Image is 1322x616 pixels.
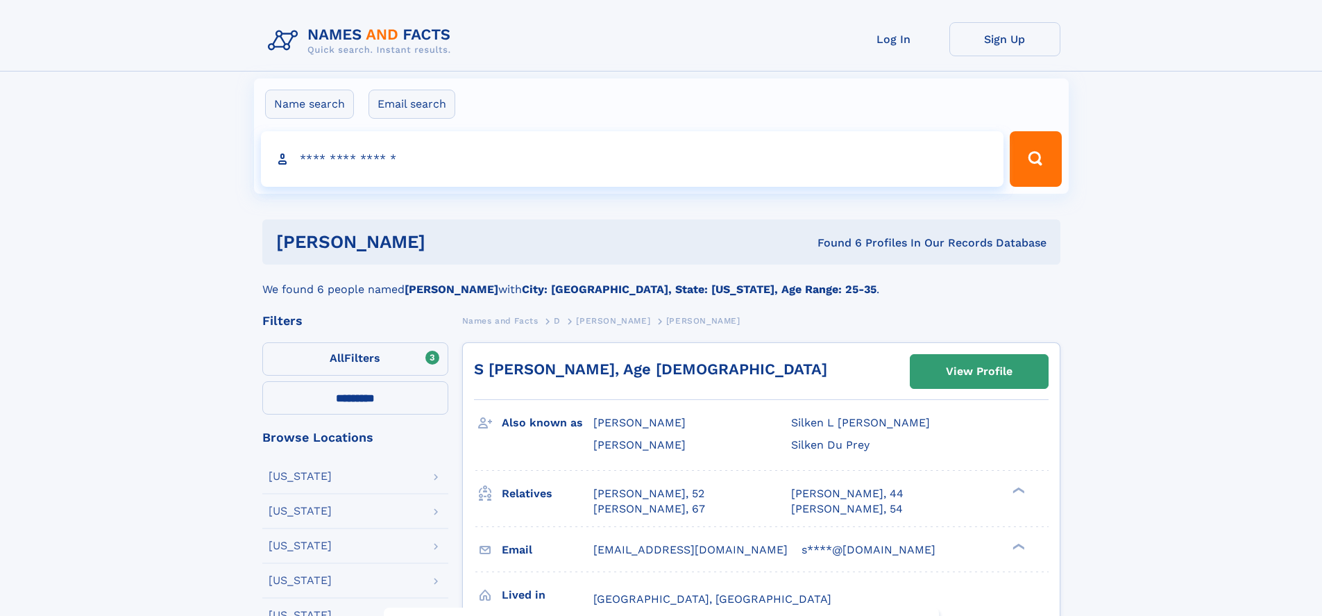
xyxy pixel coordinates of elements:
div: [US_STATE] [269,506,332,517]
span: [PERSON_NAME] [593,438,686,451]
span: [PERSON_NAME] [576,316,650,326]
span: Silken L [PERSON_NAME] [791,416,930,429]
div: View Profile [946,356,1012,388]
a: [PERSON_NAME] [576,312,650,329]
a: D [554,312,561,329]
a: [PERSON_NAME], 67 [593,501,705,517]
a: [PERSON_NAME], 52 [593,486,704,501]
span: [EMAIL_ADDRESS][DOMAIN_NAME] [593,543,788,556]
div: We found 6 people named with . [262,265,1060,298]
span: Silken Du Prey [791,438,870,451]
a: View Profile [910,355,1048,388]
span: [GEOGRAPHIC_DATA], [GEOGRAPHIC_DATA] [593,592,831,606]
div: ❯ [1009,542,1026,551]
div: ❯ [1009,485,1026,494]
label: Name search [265,90,354,119]
b: City: [GEOGRAPHIC_DATA], State: [US_STATE], Age Range: 25-35 [522,283,876,296]
span: All [330,351,344,365]
h1: [PERSON_NAME] [276,233,622,251]
a: Sign Up [949,22,1060,56]
a: [PERSON_NAME], 54 [791,501,903,517]
div: Found 6 Profiles In Our Records Database [621,235,1046,251]
h3: Also known as [502,411,593,435]
h3: Relatives [502,482,593,506]
a: Names and Facts [462,312,539,329]
div: [US_STATE] [269,540,332,551]
div: [US_STATE] [269,575,332,586]
span: [PERSON_NAME] [666,316,740,326]
button: Search Button [1010,131,1061,187]
span: D [554,316,561,326]
input: search input [261,131,1004,187]
img: Logo Names and Facts [262,22,462,60]
a: S [PERSON_NAME], Age [DEMOGRAPHIC_DATA] [474,360,827,378]
label: Filters [262,342,448,376]
div: [US_STATE] [269,471,332,482]
div: Filters [262,315,448,327]
label: Email search [368,90,455,119]
a: [PERSON_NAME], 44 [791,486,904,501]
div: Browse Locations [262,431,448,444]
a: Log In [838,22,949,56]
h3: Lived in [502,583,593,607]
h3: Email [502,538,593,562]
span: [PERSON_NAME] [593,416,686,429]
b: [PERSON_NAME] [405,283,498,296]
